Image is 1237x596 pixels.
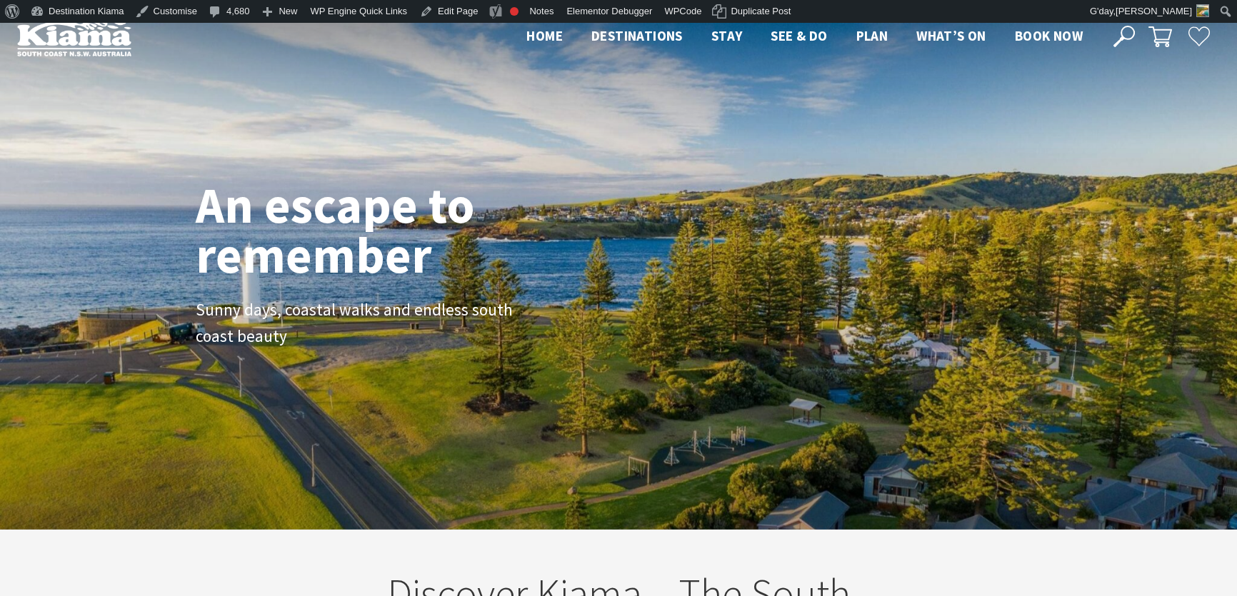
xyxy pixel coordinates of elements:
[196,180,589,280] h1: An escape to remember
[591,27,683,44] span: Destinations
[1116,6,1192,16] span: [PERSON_NAME]
[1015,27,1083,44] span: Book now
[512,25,1097,49] nav: Main Menu
[771,27,827,44] span: See & Do
[856,27,888,44] span: Plan
[196,297,517,350] p: Sunny days, coastal walks and endless south coast beauty
[711,27,743,44] span: Stay
[510,7,519,16] div: Focus keyphrase not set
[526,27,563,44] span: Home
[916,27,986,44] span: What’s On
[17,17,131,56] img: Kiama Logo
